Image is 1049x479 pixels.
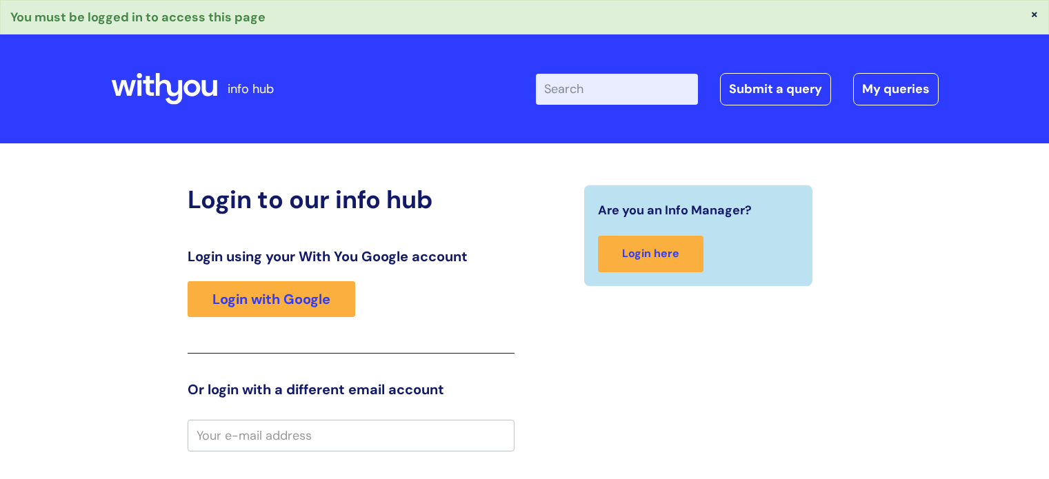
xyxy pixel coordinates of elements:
[598,236,703,272] a: Login here
[598,199,752,221] span: Are you an Info Manager?
[720,73,831,105] a: Submit a query
[188,381,514,398] h3: Or login with a different email account
[188,185,514,214] h2: Login to our info hub
[188,281,355,317] a: Login with Google
[853,73,939,105] a: My queries
[188,420,514,451] input: Your e-mail address
[536,74,698,104] input: Search
[1030,8,1039,20] button: ×
[188,248,514,265] h3: Login using your With You Google account
[228,78,274,100] p: info hub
